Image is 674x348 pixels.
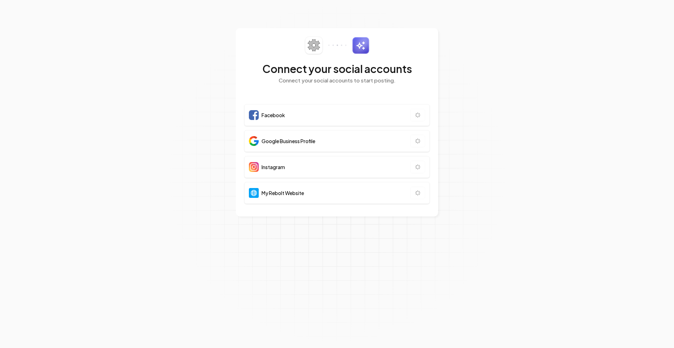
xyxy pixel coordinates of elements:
span: My Rebolt Website [262,189,304,196]
img: Instagram [249,162,259,172]
img: sparkles.svg [352,37,369,54]
span: Instagram [262,163,285,170]
span: Facebook [262,112,285,119]
img: connector-dots.svg [328,45,346,46]
img: Google [249,136,259,146]
span: Google Business Profile [262,138,315,145]
img: Facebook [249,110,259,120]
p: Connect your social accounts to start posting. [244,76,430,85]
img: Website [249,188,259,198]
h2: Connect your social accounts [244,62,430,75]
